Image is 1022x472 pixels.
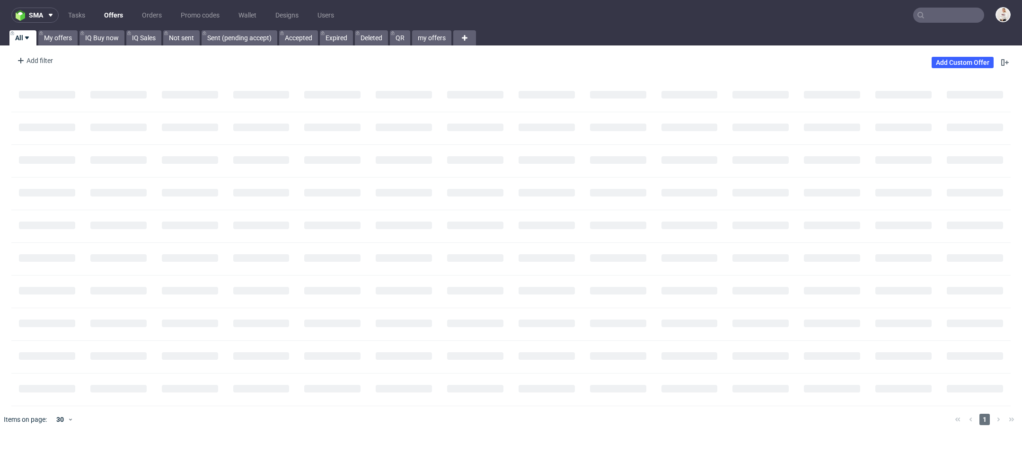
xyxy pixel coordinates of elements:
span: 1 [979,414,990,425]
a: My offers [38,30,78,45]
a: Expired [320,30,353,45]
a: Accepted [279,30,318,45]
a: Orders [136,8,167,23]
span: Items on page: [4,415,47,424]
a: Sent (pending accept) [202,30,277,45]
a: Promo codes [175,8,225,23]
a: Wallet [233,8,262,23]
div: 30 [51,413,68,426]
a: All [9,30,36,45]
a: IQ Sales [126,30,161,45]
a: Designs [270,8,304,23]
a: QR [390,30,410,45]
a: Tasks [62,8,91,23]
span: sma [29,12,43,18]
a: Add Custom Offer [932,57,994,68]
img: logo [16,10,29,21]
button: sma [11,8,59,23]
a: IQ Buy now [79,30,124,45]
a: Deleted [355,30,388,45]
a: Not sent [163,30,200,45]
a: Users [312,8,340,23]
img: Mari Fok [996,8,1010,21]
a: Offers [98,8,129,23]
a: my offers [412,30,451,45]
div: Add filter [13,53,55,68]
